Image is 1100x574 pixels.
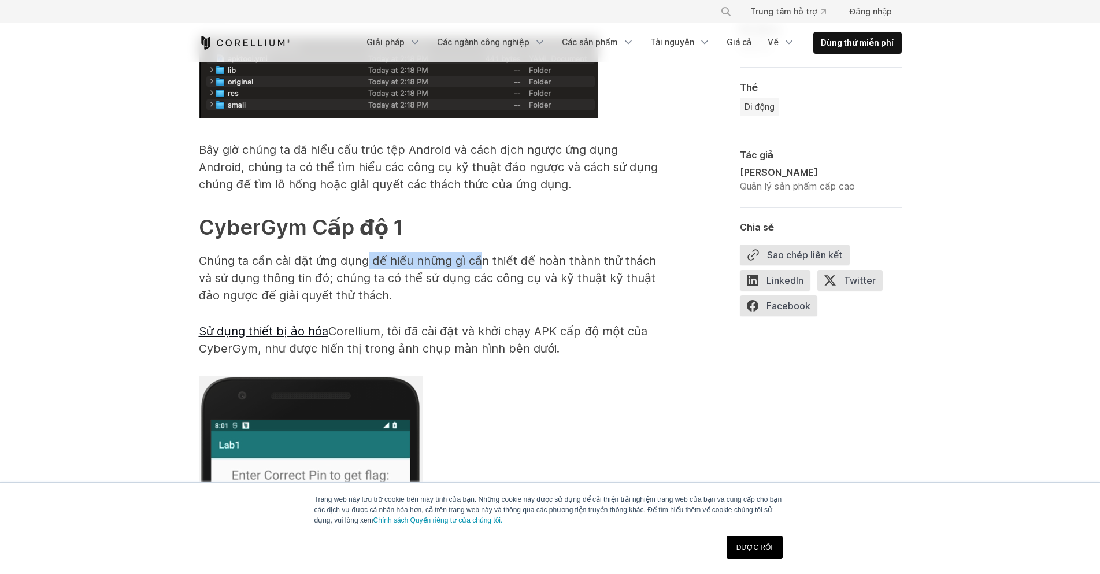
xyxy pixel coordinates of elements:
font: Bây giờ chúng ta đã hiểu cấu trúc tệp Android và cách dịch ngược ứng dụng Android, chúng ta có th... [199,143,658,191]
a: Chính sách Quyền riêng tư của chúng tôi. [373,516,503,524]
font: [PERSON_NAME] [740,166,818,178]
button: Sao chép liên kết [740,245,850,265]
a: Trang chủ Corellium [199,36,291,50]
font: CyberGym Cấp độ 1 [199,214,404,240]
font: Giá cả [727,37,752,47]
font: , tôi đã cài đặt và khởi chạy APK cấp độ một của CyberGym, như được hiển thị trong ảnh chụp màn h... [199,324,648,355]
a: Sử dụng thiết bị ảo hóa [199,324,328,338]
div: Menu điều hướng [706,1,901,22]
img: Ví dụ về ứng dụng Android đã được dịch ngược. [199,36,598,118]
a: Facebook [740,295,824,321]
font: Chúng ta cần cài đặt ứng dụng để hiểu những gì cần thiết để hoàn thành thử thách và sử dụng thông... [199,254,657,302]
font: Trang web này lưu trữ cookie trên máy tính của bạn. Những cookie này được sử dụng để cải thiện tr... [314,495,782,524]
div: Menu điều hướng [360,32,901,54]
font: Di động [745,102,775,112]
font: Twitter [844,275,876,286]
a: LinkedIn [740,270,817,295]
a: Twitter [817,270,890,295]
font: Giải pháp [366,37,405,47]
font: Dùng thử miễn phí [821,38,894,47]
font: Các ngành công nghiệp [437,37,529,47]
font: Tài nguyên [650,37,694,47]
font: Facebook [766,300,810,312]
button: Tìm kiếm [716,1,736,22]
font: Corellium [328,324,380,338]
a: Di động [740,98,779,116]
font: ĐƯỢC RỒI [736,543,773,551]
font: Trung tâm hỗ trợ [750,6,817,16]
font: Chia sẻ [740,221,775,233]
font: LinkedIn [766,275,803,286]
font: Đăng nhập [849,6,892,16]
font: Tác giả [740,149,774,161]
a: ĐƯỢC RỒI [727,536,783,559]
font: Thẻ [740,82,758,93]
font: Các sản phẩm [562,37,618,47]
font: Quản lý sản phẩm cấp cao [740,180,855,192]
font: Về [768,37,779,47]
